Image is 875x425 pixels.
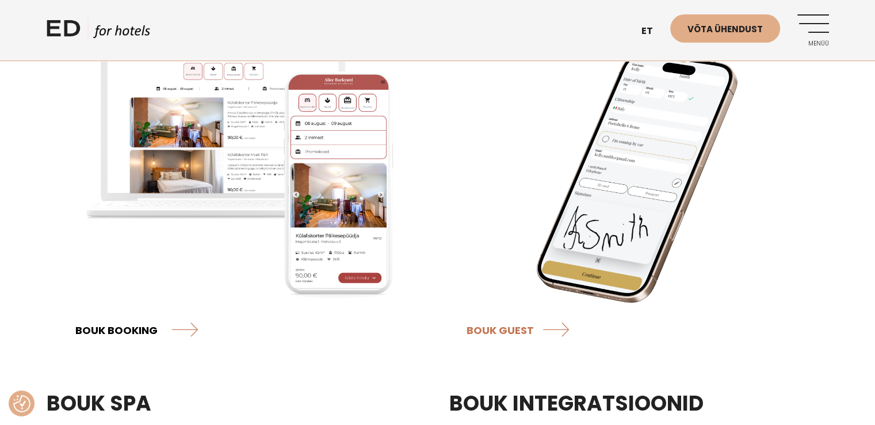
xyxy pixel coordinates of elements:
[449,388,829,419] h3: BOUK INTEGRATSIOONID
[670,14,780,43] a: Võta ühendust
[47,388,426,419] h3: BOUK SPA
[636,17,670,45] a: et
[797,40,829,47] span: Menüü
[467,45,800,309] img: Majutuse müügi-ja haldustarkvara I BOUK by ED for hotels
[13,395,30,412] img: Revisit consent button
[47,17,150,46] a: ED HOTELS
[13,395,30,412] button: Nõusolekueelistused
[797,14,829,46] a: Menüü
[75,314,198,345] a: BOUK BOOKING
[467,314,574,345] a: BOUK GUEST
